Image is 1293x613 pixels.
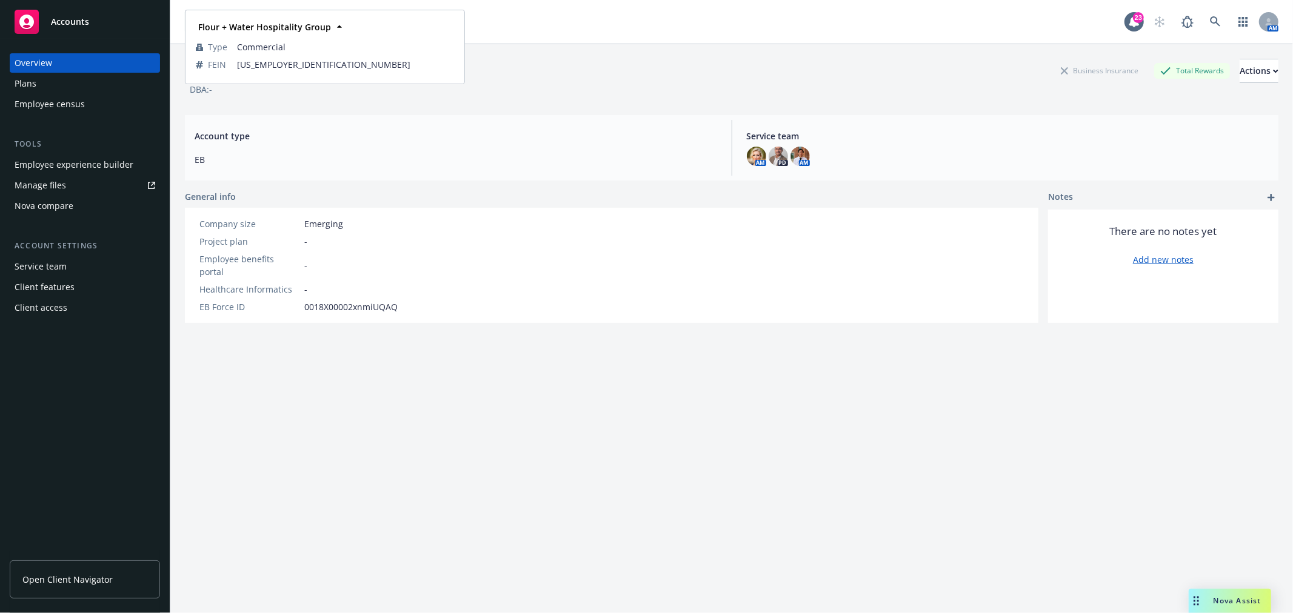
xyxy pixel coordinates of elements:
div: Service team [15,257,67,276]
img: photo [769,147,788,166]
a: Employee experience builder [10,155,160,174]
span: - [304,235,307,248]
a: Service team [10,257,160,276]
div: Overview [15,53,52,73]
div: Company size [199,217,299,230]
span: Commercial [237,41,454,53]
span: [US_EMPLOYER_IDENTIFICATION_NUMBER] [237,58,454,71]
span: Account type [195,130,717,142]
span: Notes [1048,190,1073,205]
div: Employee benefits portal [199,253,299,278]
span: - [304,259,307,272]
span: General info [185,190,236,203]
div: Employee experience builder [15,155,133,174]
button: Nova Assist [1189,589,1271,613]
div: Employee census [15,94,85,114]
a: Client features [10,277,160,297]
div: Business Insurance [1055,63,1144,78]
strong: Flour + Water Hospitality Group [198,21,331,33]
div: Client features [15,277,75,297]
div: Plans [15,74,36,93]
a: Start snowing [1148,10,1172,34]
span: 0018X00002xnmiUQAQ [304,300,398,313]
div: 23 [1133,12,1144,23]
img: photo [747,147,766,166]
img: photo [790,147,810,166]
a: Overview [10,53,160,73]
div: Healthcare Informatics [199,283,299,296]
a: Report a Bug [1175,10,1200,34]
span: Emerging [304,217,343,230]
a: Employee census [10,94,160,114]
a: Plans [10,74,160,93]
span: Accounts [51,17,89,27]
span: There are no notes yet [1110,224,1217,239]
a: Client access [10,298,160,317]
a: Accounts [10,5,160,39]
div: Drag to move [1189,589,1204,613]
div: EB Force ID [199,300,299,313]
div: DBA: - [190,83,212,96]
a: Switch app [1231,10,1255,34]
a: Nova compare [10,196,160,216]
span: Nova Assist [1214,595,1261,606]
a: add [1264,190,1278,205]
button: Actions [1240,59,1278,83]
a: Search [1203,10,1228,34]
div: Account settings [10,240,160,252]
span: Type [208,41,227,53]
div: Actions [1240,59,1278,82]
div: Client access [15,298,67,317]
div: Total Rewards [1154,63,1230,78]
div: Manage files [15,176,66,195]
div: Nova compare [15,196,73,216]
span: Service team [747,130,1269,142]
a: Add new notes [1133,253,1194,266]
span: FEIN [208,58,226,71]
span: Open Client Navigator [22,573,113,586]
span: EB [195,153,717,166]
a: Manage files [10,176,160,195]
div: Tools [10,138,160,150]
div: Project plan [199,235,299,248]
span: - [304,283,307,296]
